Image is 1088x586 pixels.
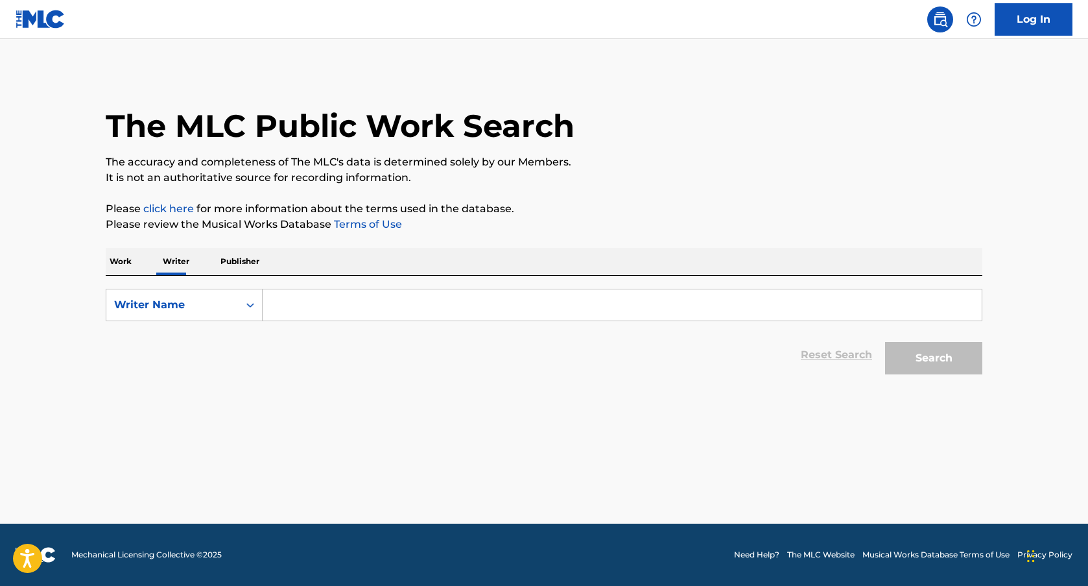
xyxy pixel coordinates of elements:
a: Musical Works Database Terms of Use [862,549,1010,561]
p: It is not an authoritative source for recording information. [106,170,982,186]
img: search [932,12,948,27]
a: Need Help? [734,549,779,561]
img: logo [16,547,56,563]
a: Privacy Policy [1017,549,1072,561]
a: Terms of Use [331,218,402,230]
p: Please review the Musical Works Database [106,217,982,232]
div: Writer Name [114,297,231,313]
img: help [966,12,982,27]
h1: The MLC Public Work Search [106,106,574,145]
p: Writer [159,248,193,275]
span: Mechanical Licensing Collective © 2025 [71,549,222,561]
p: Work [106,248,136,275]
p: The accuracy and completeness of The MLC's data is determined solely by our Members. [106,154,982,170]
form: Search Form [106,289,982,381]
a: Public Search [927,6,953,32]
a: click here [143,202,194,215]
a: The MLC Website [787,549,855,561]
p: Please for more information about the terms used in the database. [106,201,982,217]
div: Help [961,6,987,32]
img: MLC Logo [16,10,65,29]
div: Widget de chat [1023,524,1088,586]
p: Publisher [217,248,263,275]
div: Glisser [1027,537,1035,576]
a: Log In [995,3,1072,36]
iframe: Chat Widget [1023,524,1088,586]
